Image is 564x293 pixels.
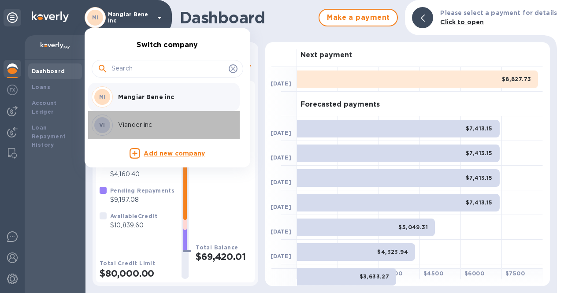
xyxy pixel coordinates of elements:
[144,149,205,159] p: Add new company
[99,122,105,128] b: VI
[118,120,229,130] p: Viander inc
[118,93,229,101] p: Mangiar Bene inc
[99,93,106,100] b: MI
[111,62,225,75] input: Search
